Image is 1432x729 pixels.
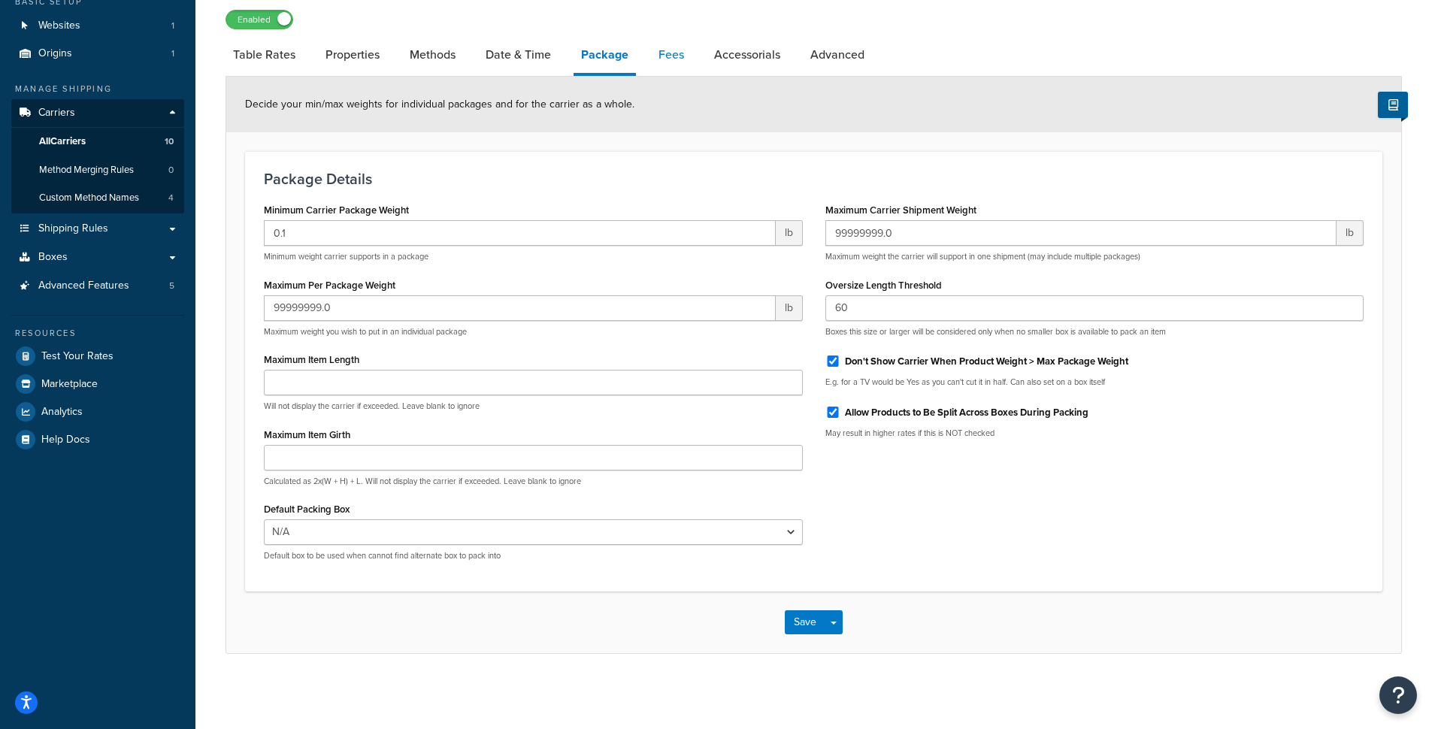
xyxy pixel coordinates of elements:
[264,326,803,337] p: Maximum weight you wish to put in an individual package
[168,192,174,204] span: 4
[11,244,184,271] a: Boxes
[11,184,184,212] a: Custom Method Names4
[264,401,803,412] p: Will not display the carrier if exceeded. Leave blank to ignore
[11,99,184,127] a: Carriers
[264,550,803,561] p: Default box to be used when cannot find alternate box to pack into
[845,355,1128,368] label: Don't Show Carrier When Product Weight > Max Package Weight
[264,354,359,365] label: Maximum Item Length
[11,83,184,95] div: Manage Shipping
[776,295,803,321] span: lb
[226,37,303,73] a: Table Rates
[264,251,803,262] p: Minimum weight carrier supports in a package
[478,37,559,73] a: Date & Time
[38,47,72,60] span: Origins
[825,377,1364,388] p: E.g. for a TV would be Yes as you can't cut it in half. Can also set on a box itself
[11,343,184,370] a: Test Your Rates
[803,37,872,73] a: Advanced
[264,504,350,515] label: Default Packing Box
[171,20,174,32] span: 1
[776,220,803,246] span: lb
[38,280,129,292] span: Advanced Features
[11,426,184,453] a: Help Docs
[11,12,184,40] li: Websites
[825,251,1364,262] p: Maximum weight the carrier will support in one shipment (may include multiple packages)
[845,406,1088,419] label: Allow Products to Be Split Across Boxes During Packing
[264,429,350,440] label: Maximum Item Girth
[11,272,184,300] li: Advanced Features
[825,428,1364,439] p: May result in higher rates if this is NOT checked
[38,251,68,264] span: Boxes
[1379,676,1417,714] button: Open Resource Center
[11,12,184,40] a: Websites1
[38,222,108,235] span: Shipping Rules
[38,20,80,32] span: Websites
[264,476,803,487] p: Calculated as 2x(W + H) + L. Will not display the carrier if exceeded. Leave blank to ignore
[39,192,139,204] span: Custom Method Names
[11,156,184,184] a: Method Merging Rules0
[785,610,825,634] button: Save
[245,96,634,112] span: Decide your min/max weights for individual packages and for the carrier as a whole.
[707,37,788,73] a: Accessorials
[38,107,75,119] span: Carriers
[11,128,184,156] a: AllCarriers10
[825,280,942,291] label: Oversize Length Threshold
[39,135,86,148] span: All Carriers
[226,11,292,29] label: Enabled
[169,280,174,292] span: 5
[402,37,463,73] a: Methods
[264,204,409,216] label: Minimum Carrier Package Weight
[825,326,1364,337] p: Boxes this size or larger will be considered only when no smaller box is available to pack an item
[264,171,1364,187] h3: Package Details
[41,350,114,363] span: Test Your Rates
[11,99,184,213] li: Carriers
[41,434,90,446] span: Help Docs
[11,327,184,340] div: Resources
[11,40,184,68] li: Origins
[574,37,636,76] a: Package
[11,398,184,425] a: Analytics
[1378,92,1408,118] button: Show Help Docs
[11,40,184,68] a: Origins1
[825,204,976,216] label: Maximum Carrier Shipment Weight
[168,164,174,177] span: 0
[318,37,387,73] a: Properties
[264,280,395,291] label: Maximum Per Package Weight
[11,371,184,398] a: Marketplace
[39,164,134,177] span: Method Merging Rules
[41,378,98,391] span: Marketplace
[11,215,184,243] a: Shipping Rules
[11,184,184,212] li: Custom Method Names
[11,272,184,300] a: Advanced Features5
[171,47,174,60] span: 1
[651,37,692,73] a: Fees
[41,406,83,419] span: Analytics
[1337,220,1364,246] span: lb
[11,156,184,184] li: Method Merging Rules
[165,135,174,148] span: 10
